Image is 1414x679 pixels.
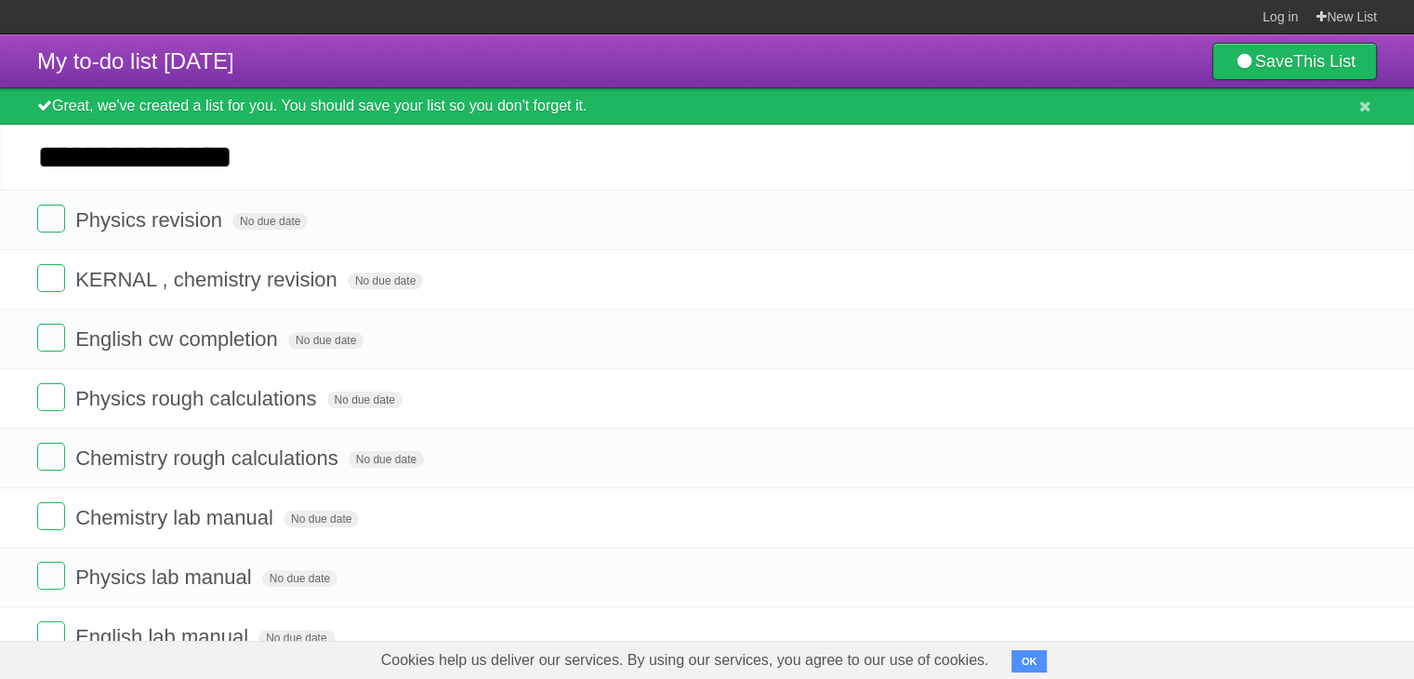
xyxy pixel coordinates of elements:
span: Physics revision [75,208,227,232]
span: No due date [327,392,403,408]
a: SaveThis List [1212,43,1377,80]
span: English cw completion [75,327,283,351]
label: Done [37,205,65,233]
b: This List [1293,52,1355,71]
span: Chemistry rough calculations [75,446,342,470]
span: Physics lab manual [75,566,257,589]
button: OK [1011,650,1048,672]
label: Done [37,621,65,649]
span: Physics rough calculations [75,387,321,410]
span: KERNAL , chemistry revision [75,268,342,291]
span: Chemistry lab manual [75,506,278,529]
label: Done [37,383,65,411]
span: English lab manual [75,625,253,648]
span: No due date [349,451,424,468]
span: No due date [348,273,423,289]
span: No due date [288,332,363,349]
span: No due date [232,213,308,230]
label: Done [37,264,65,292]
span: No due date [284,511,359,527]
label: Done [37,502,65,530]
span: No due date [262,570,337,587]
label: Done [37,562,65,590]
span: Cookies help us deliver our services. By using our services, you agree to our use of cookies. [363,642,1008,679]
label: Done [37,443,65,471]
span: My to-do list [DATE] [37,48,234,73]
label: Done [37,324,65,352]
span: No due date [258,630,334,646]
